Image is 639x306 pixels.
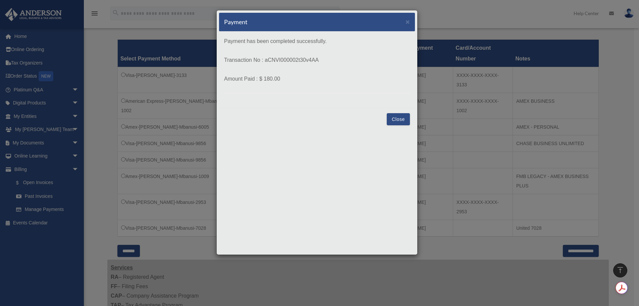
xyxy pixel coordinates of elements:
[224,55,410,65] p: Transaction No : aCNVI000002t30v4AA
[387,113,410,125] button: Close
[224,18,248,26] h5: Payment
[224,37,410,46] p: Payment has been completed successfully.
[406,18,410,25] button: Close
[224,74,410,84] p: Amount Paid : $ 180.00
[406,18,410,26] span: ×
